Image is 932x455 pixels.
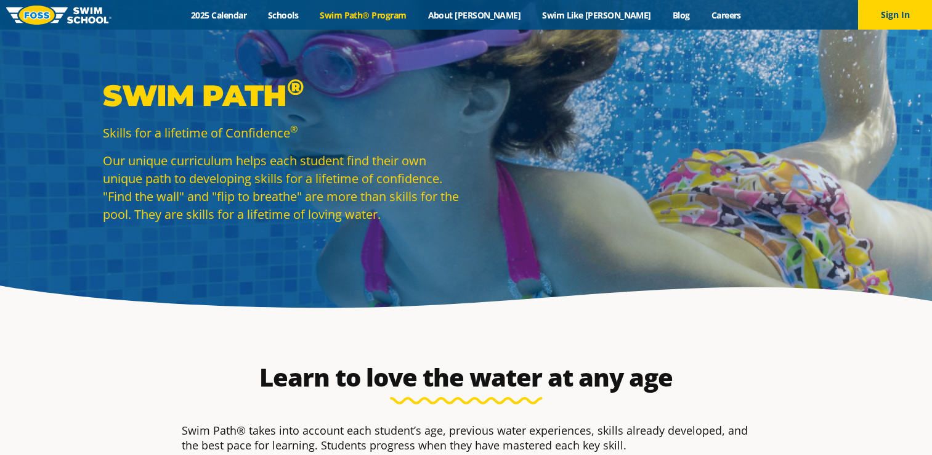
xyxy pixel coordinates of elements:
sup: ® [290,123,298,135]
img: FOSS Swim School Logo [6,6,111,25]
a: Careers [700,9,752,21]
p: Swim Path [103,77,460,114]
a: Schools [257,9,309,21]
a: Blog [662,9,700,21]
p: Swim Path® takes into account each student’s age, previous water experiences, skills already deve... [182,423,751,453]
a: Swim Path® Program [309,9,417,21]
p: Skills for a lifetime of Confidence [103,124,460,142]
p: Our unique curriculum helps each student find their own unique path to developing skills for a li... [103,152,460,223]
a: About [PERSON_NAME] [417,9,532,21]
sup: ® [287,73,304,100]
h2: Learn to love the water at any age [176,363,757,392]
a: 2025 Calendar [180,9,257,21]
a: Swim Like [PERSON_NAME] [532,9,662,21]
